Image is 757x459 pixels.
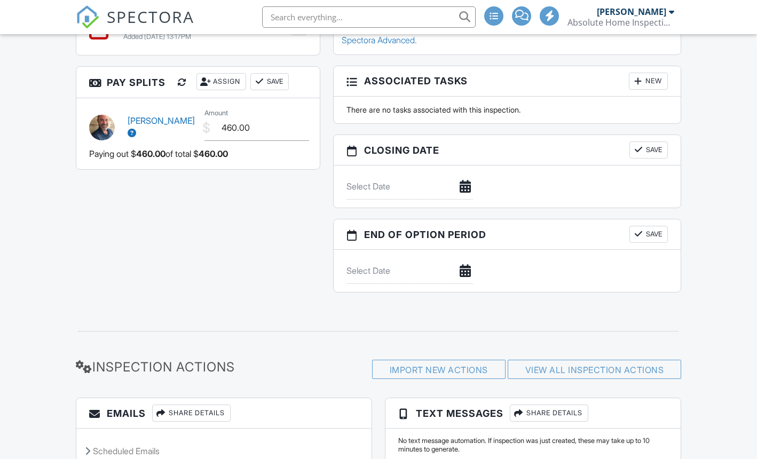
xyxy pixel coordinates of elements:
[136,148,165,160] span: 460.00
[76,5,99,29] img: The Best Home Inspection Software - Spectora
[629,141,668,159] button: Save
[196,73,246,90] div: Assign
[525,365,664,375] a: View All Inspection Actions
[629,73,668,90] div: New
[340,105,674,115] div: There are no tasks associated with this inspection.
[107,5,194,28] span: SPECTORA
[342,22,651,45] a: Click here to enable as part of Spectora Advanced.
[372,360,506,379] div: Import New Actions
[510,405,588,422] div: Share Details
[398,437,668,454] div: No text message automation. If inspection was just created, these may take up to 10 minutes to ge...
[364,227,486,242] span: End of Option Period
[346,173,473,200] input: Select Date
[123,33,289,41] div: Added [DATE] 13:17PM
[262,6,476,28] input: Search everything...
[165,148,199,160] span: of total $
[89,115,115,140] img: img_8383_copy.jpg
[76,67,320,98] h3: Pay Splits
[250,73,289,90] button: Save
[204,108,228,118] label: Amount
[364,143,439,157] span: Closing date
[364,74,468,88] span: Associated Tasks
[199,148,228,160] span: 460.00
[76,14,194,37] a: SPECTORA
[76,360,269,374] h3: Inspection Actions
[76,398,372,429] h3: Emails
[202,119,210,137] div: $
[128,115,195,138] a: [PERSON_NAME]
[629,226,668,243] button: Save
[385,398,681,429] h3: Text Messages
[152,405,231,422] div: Share Details
[597,6,666,17] div: [PERSON_NAME]
[567,17,674,28] div: Absolute Home Inspections
[346,258,473,284] input: Select Date
[89,148,136,160] span: Paying out $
